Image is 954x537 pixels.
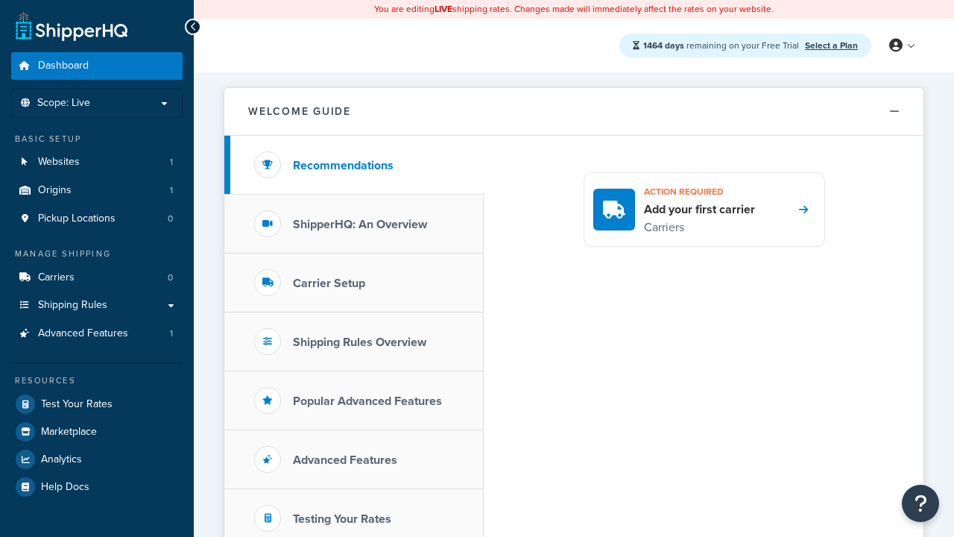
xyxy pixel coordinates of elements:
[170,184,173,197] span: 1
[293,395,442,408] h3: Popular Advanced Features
[170,156,173,169] span: 1
[11,264,183,292] a: Carriers0
[11,205,183,233] a: Pickup Locations0
[224,88,923,136] button: Welcome Guide
[11,248,183,260] div: Manage Shipping
[644,182,755,201] h3: Action required
[293,453,397,467] h3: Advanced Features
[643,39,801,52] span: remaining on your Free Trial
[11,52,183,80] a: Dashboard
[805,39,858,52] a: Select a Plan
[41,398,113,411] span: Test Your Rates
[902,485,939,522] button: Open Resource Center
[11,264,183,292] li: Carriers
[38,299,107,312] span: Shipping Rules
[11,391,183,418] a: Test Your Rates
[38,213,116,225] span: Pickup Locations
[644,218,755,237] p: Carriers
[293,277,365,290] h3: Carrier Setup
[38,327,128,340] span: Advanced Features
[168,271,173,284] span: 0
[11,177,183,204] li: Origins
[11,320,183,348] li: Advanced Features
[11,320,183,348] a: Advanced Features1
[168,213,173,225] span: 0
[248,106,351,117] h2: Welcome Guide
[435,2,452,16] b: LIVE
[38,184,72,197] span: Origins
[293,218,427,231] h3: ShipperHQ: An Overview
[38,156,80,169] span: Websites
[41,481,89,494] span: Help Docs
[11,474,183,500] a: Help Docs
[11,148,183,176] a: Websites1
[41,426,97,439] span: Marketplace
[38,271,75,284] span: Carriers
[293,512,391,526] h3: Testing Your Rates
[11,177,183,204] a: Origins1
[37,97,90,110] span: Scope: Live
[11,446,183,473] a: Analytics
[11,418,183,445] a: Marketplace
[643,39,684,52] strong: 1464 days
[11,133,183,145] div: Basic Setup
[11,292,183,319] a: Shipping Rules
[293,159,394,172] h3: Recommendations
[11,374,183,387] div: Resources
[644,201,755,218] h4: Add your first carrier
[41,453,82,466] span: Analytics
[170,327,173,340] span: 1
[11,148,183,176] li: Websites
[11,205,183,233] li: Pickup Locations
[38,60,89,72] span: Dashboard
[293,336,426,349] h3: Shipping Rules Overview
